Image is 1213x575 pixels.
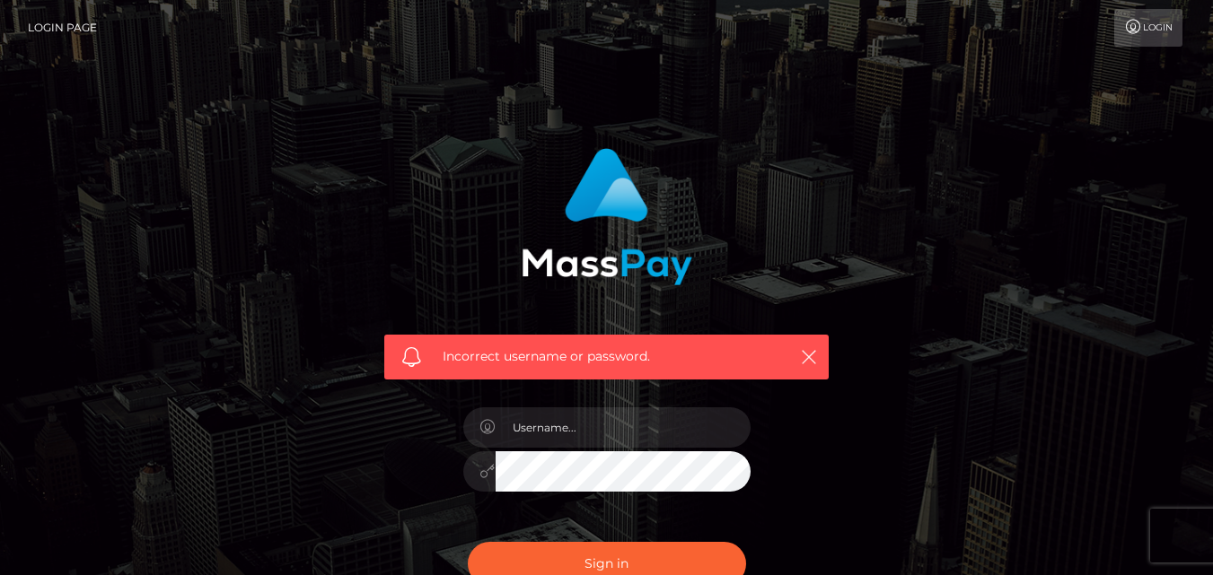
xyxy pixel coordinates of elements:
[522,148,692,285] img: MassPay Login
[496,407,751,448] input: Username...
[28,9,97,47] a: Login Page
[1114,9,1182,47] a: Login
[443,347,770,366] span: Incorrect username or password.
